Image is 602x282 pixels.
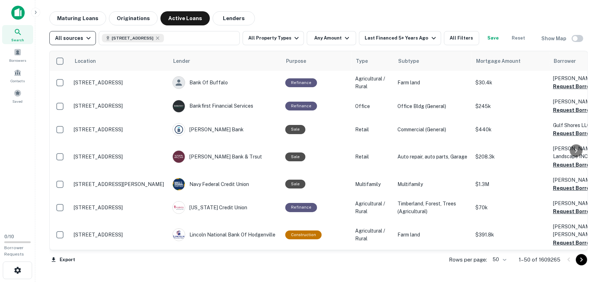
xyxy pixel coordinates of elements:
[482,31,505,45] button: Save your search to get updates of matches that match your search criteria.
[173,151,185,163] img: picture
[70,51,169,71] th: Location
[173,100,185,112] img: picture
[307,31,356,45] button: Any Amount
[13,98,23,104] span: Saved
[475,204,546,211] p: $70k
[172,76,278,89] div: Bank Of Buffalo
[355,102,390,110] p: Office
[2,86,33,106] a: Saved
[397,200,468,215] p: Timberland, Forest, Trees (Agricultural)
[49,31,96,45] button: All sources
[475,126,546,133] p: $440k
[74,154,165,160] p: [STREET_ADDRESS]
[99,31,240,45] button: [STREET_ADDRESS]
[74,103,165,109] p: [STREET_ADDRESS]
[243,31,304,45] button: All Property Types
[173,57,190,65] span: Lender
[475,102,546,110] p: $245k
[444,31,479,45] button: All Filters
[397,126,468,133] p: Commercial (General)
[2,25,33,44] a: Search
[397,180,468,188] p: Multifamily
[2,66,33,85] a: Contacts
[475,180,546,188] p: $1.3M
[285,102,317,110] div: This loan purpose was for refinancing
[394,51,472,71] th: Subtype
[507,31,530,45] button: Reset
[355,75,390,90] p: Agricultural / Rural
[4,245,24,257] span: Borrower Requests
[285,125,305,134] div: Sale
[173,178,185,190] img: picture
[567,226,602,259] iframe: Chat Widget
[355,180,390,188] p: Multifamily
[286,57,315,65] span: Purpose
[490,254,507,265] div: 50
[475,79,546,86] p: $30.4k
[172,228,278,241] div: Lincoln National Bank Of Hodgenville
[285,78,317,87] div: This loan purpose was for refinancing
[55,34,93,42] div: All sources
[11,6,25,20] img: capitalize-icon.png
[172,123,278,136] div: [PERSON_NAME] Bank
[9,58,26,63] span: Borrowers
[172,201,278,214] div: [US_STATE] Credit Union
[576,254,587,265] button: Go to next page
[173,229,185,241] img: picture
[397,102,468,110] p: Office Bldg (General)
[397,79,468,86] p: Farm land
[285,180,305,188] div: Sale
[285,203,317,212] div: This loan purpose was for refinancing
[74,57,105,65] span: Location
[355,200,390,215] p: Agricultural / Rural
[112,35,153,41] span: [STREET_ADDRESS]
[172,178,278,191] div: Navy Federal Credit Union
[355,153,390,161] p: Retail
[74,126,165,133] p: [STREET_ADDRESS]
[554,57,576,65] span: Borrower
[173,202,185,214] img: picture
[476,57,530,65] span: Mortgage Amount
[173,124,185,136] img: picture
[397,153,468,161] p: Auto repair, auto parts, Garage
[397,231,468,239] p: Farm land
[11,37,24,43] span: Search
[49,11,106,25] button: Maturing Loans
[74,204,165,211] p: [STREET_ADDRESS]
[74,181,165,187] p: [STREET_ADDRESS][PERSON_NAME]
[282,51,352,71] th: Purpose
[475,153,546,161] p: $208.3k
[74,79,165,86] p: [STREET_ADDRESS]
[11,78,25,84] span: Contacts
[2,46,33,65] a: Borrowers
[472,51,549,71] th: Mortgage Amount
[475,231,546,239] p: $391.8k
[285,230,322,239] div: This loan purpose was for construction
[541,35,567,42] h6: Show Map
[109,11,158,25] button: Originations
[398,57,419,65] span: Subtype
[172,150,278,163] div: [PERSON_NAME] Bank & Trsut
[365,34,438,42] div: Last Financed 5+ Years Ago
[172,100,278,113] div: Bankfirst Financial Services
[356,57,368,65] span: Type
[285,152,305,161] div: Sale
[4,234,14,239] span: 0 / 10
[352,51,394,71] th: Type
[49,254,77,265] button: Export
[213,11,255,25] button: Lenders
[169,51,282,71] th: Lender
[449,256,487,264] p: Rows per page:
[519,256,560,264] p: 1–50 of 1609265
[355,227,390,242] p: Agricultural / Rural
[160,11,210,25] button: Active Loans
[74,232,165,238] p: [STREET_ADDRESS]
[355,126,390,133] p: Retail
[359,31,441,45] button: Last Financed 5+ Years Ago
